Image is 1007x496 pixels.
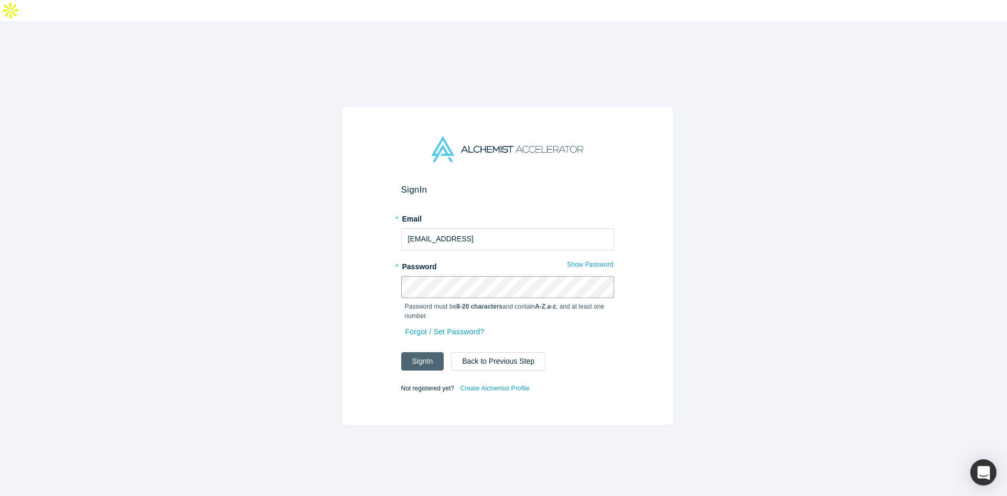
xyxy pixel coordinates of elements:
[432,136,583,162] img: Alchemist Accelerator Logo
[547,303,556,310] strong: a-z
[401,210,614,225] label: Email
[401,258,614,272] label: Password
[405,323,485,341] a: Forgot / Set Password?
[456,303,502,310] strong: 8-20 characters
[535,303,545,310] strong: A-Z
[401,352,444,371] button: SignIn
[401,184,614,195] h2: Sign In
[405,302,610,321] p: Password must be and contain , , and at least one number.
[401,384,454,392] span: Not registered yet?
[451,352,545,371] button: Back to Previous Step
[459,382,530,395] a: Create Alchemist Profile
[566,258,614,271] button: Show Password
